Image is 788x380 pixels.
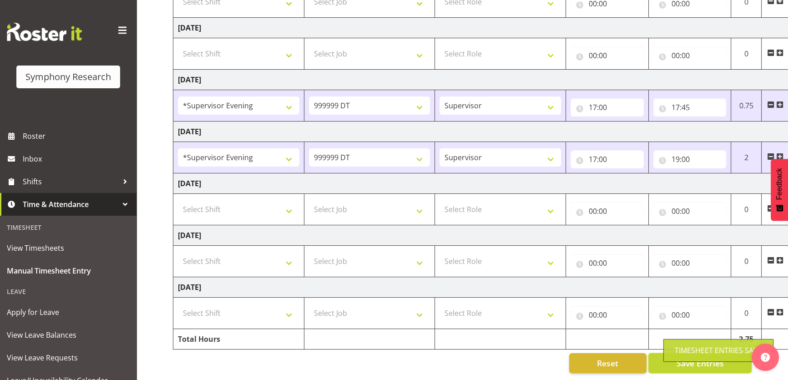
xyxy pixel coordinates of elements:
[731,142,762,173] td: 2
[653,202,727,220] input: Click to select...
[23,175,118,188] span: Shifts
[23,129,132,143] span: Roster
[731,329,762,350] td: 2.75
[571,202,644,220] input: Click to select...
[7,23,82,41] img: Rosterit website logo
[731,246,762,277] td: 0
[675,345,762,356] div: Timesheet Entries Save
[2,301,134,324] a: Apply for Leave
[653,254,727,272] input: Click to select...
[7,305,130,319] span: Apply for Leave
[597,357,618,369] span: Reset
[731,38,762,70] td: 0
[569,353,647,373] button: Reset
[775,168,783,200] span: Feedback
[653,306,727,324] input: Click to select...
[731,298,762,329] td: 0
[2,324,134,346] a: View Leave Balances
[7,328,130,342] span: View Leave Balances
[2,259,134,282] a: Manual Timesheet Entry
[7,264,130,278] span: Manual Timesheet Entry
[7,351,130,365] span: View Leave Requests
[571,98,644,117] input: Click to select...
[25,70,111,84] div: Symphony Research
[173,329,304,350] td: Total Hours
[731,90,762,122] td: 0.75
[571,306,644,324] input: Click to select...
[571,254,644,272] input: Click to select...
[571,46,644,65] input: Click to select...
[761,353,770,362] img: help-xxl-2.png
[23,152,132,166] span: Inbox
[648,353,752,373] button: Save Entries
[2,346,134,369] a: View Leave Requests
[2,282,134,301] div: Leave
[7,241,130,255] span: View Timesheets
[653,150,727,168] input: Click to select...
[23,198,118,211] span: Time & Attendance
[731,194,762,225] td: 0
[571,150,644,168] input: Click to select...
[2,218,134,237] div: Timesheet
[653,46,727,65] input: Click to select...
[676,357,723,369] span: Save Entries
[771,159,788,221] button: Feedback - Show survey
[2,237,134,259] a: View Timesheets
[653,98,727,117] input: Click to select...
